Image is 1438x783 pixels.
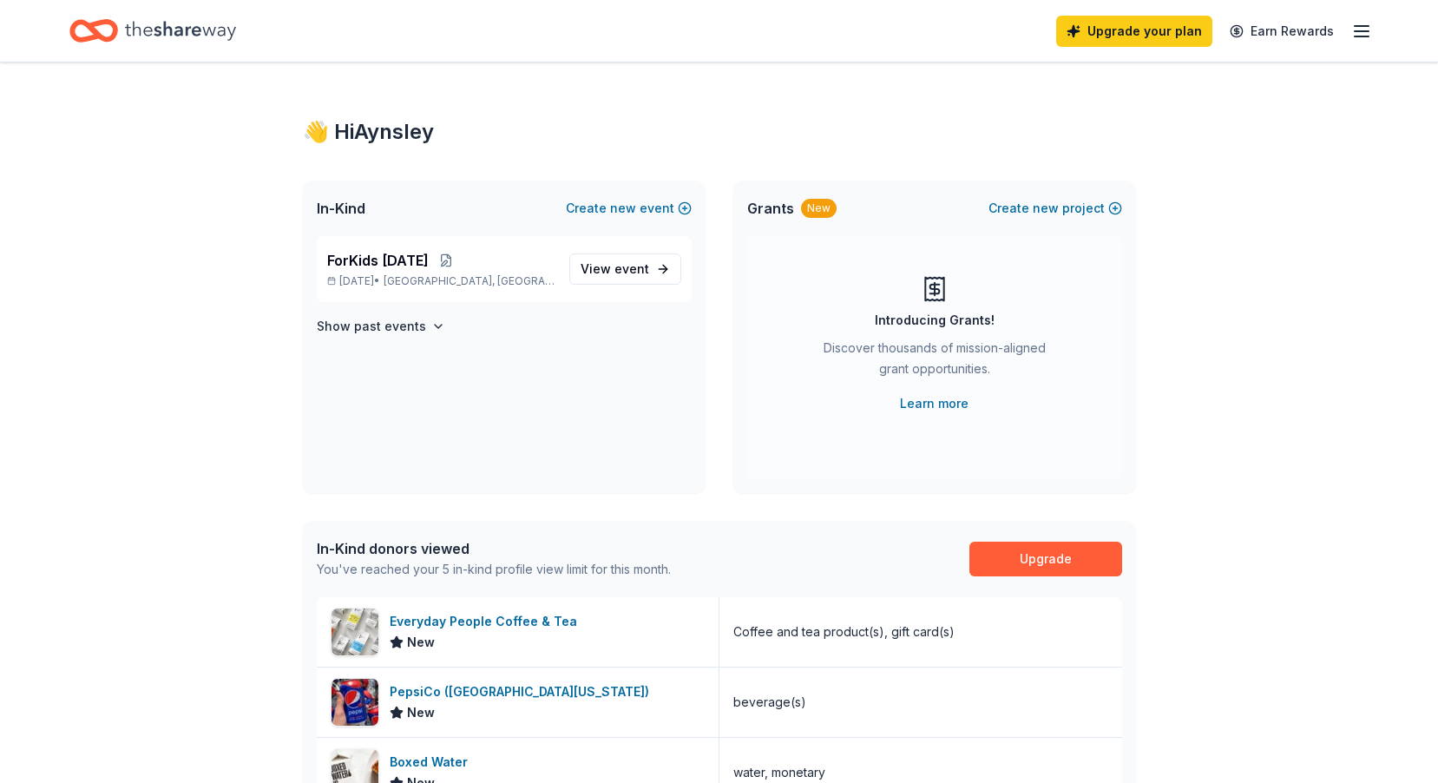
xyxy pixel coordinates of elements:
span: New [407,702,435,723]
a: Upgrade [969,542,1122,576]
a: Home [69,10,236,51]
div: Coffee and tea product(s), gift card(s) [733,622,955,642]
div: 👋 Hi Aynsley [303,118,1136,146]
a: Earn Rewards [1219,16,1344,47]
div: In-Kind donors viewed [317,538,671,559]
span: ForKids [DATE] [327,250,429,271]
div: water, monetary [733,762,825,783]
a: View event [569,253,681,285]
span: Grants [747,198,794,219]
div: Everyday People Coffee & Tea [390,611,584,632]
h4: Show past events [317,316,426,337]
div: Boxed Water [390,752,475,773]
div: You've reached your 5 in-kind profile view limit for this month. [317,559,671,580]
span: View [581,259,649,280]
span: In-Kind [317,198,365,219]
div: Introducing Grants! [875,310,995,331]
span: new [1033,198,1059,219]
p: [DATE] • [327,274,555,288]
span: New [407,632,435,653]
div: Discover thousands of mission-aligned grant opportunities. [817,338,1053,386]
button: Createnewproject [988,198,1122,219]
a: Learn more [900,393,969,414]
span: event [614,261,649,276]
div: New [801,199,837,218]
button: Show past events [317,316,445,337]
div: beverage(s) [733,692,806,713]
img: Image for PepsiCo (Central Virginia) [332,679,378,726]
div: PepsiCo ([GEOGRAPHIC_DATA][US_STATE]) [390,681,656,702]
a: Upgrade your plan [1056,16,1212,47]
img: Image for Everyday People Coffee & Tea [332,609,378,655]
button: Createnewevent [566,198,692,219]
span: [GEOGRAPHIC_DATA], [GEOGRAPHIC_DATA] [384,274,555,288]
span: new [610,198,636,219]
